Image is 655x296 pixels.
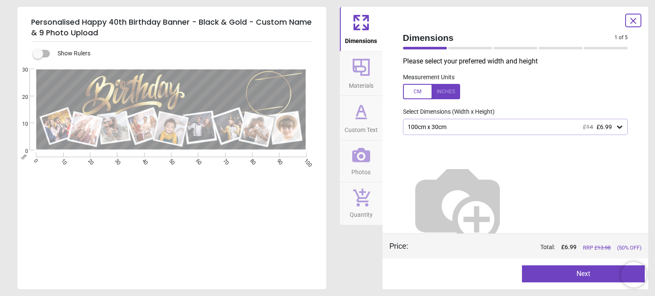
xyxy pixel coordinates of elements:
span: £14 [583,124,593,130]
button: Custom Text [340,96,383,140]
p: Please select your preferred width and height [403,57,635,66]
label: Select Dimensions (Width x Height) [396,108,495,116]
span: £ [561,243,577,252]
span: 1 of 5 [614,34,628,41]
span: 30 [12,66,28,74]
span: Quantity [350,207,373,219]
span: £ 13.98 [594,244,611,251]
div: Show Rulers [38,49,326,59]
span: 20 [12,94,28,101]
span: 10 [12,121,28,128]
span: Photos [351,164,371,177]
span: Dimensions [403,32,615,44]
span: £6.99 [597,124,612,130]
h5: Personalised Happy 40th Birthday Banner - Black & Gold - Custom Name & 9 Photo Upload [31,14,313,42]
button: Dimensions [340,7,383,51]
span: Dimensions [345,33,377,46]
span: RRP [583,244,611,252]
iframe: Brevo live chat [621,262,646,287]
img: Helper for size comparison [403,149,512,258]
button: Photos [340,141,383,182]
span: (50% OFF) [617,244,641,252]
span: 6.99 [565,244,577,250]
span: Materials [349,78,374,90]
button: Materials [340,52,383,96]
div: Total: [421,243,642,252]
span: Custom Text [345,122,378,135]
div: 100cm x 30cm [407,124,616,131]
span: 0 [12,148,28,155]
button: Next [522,265,645,282]
div: Price : [389,241,408,251]
label: Measurement Units [403,73,455,82]
button: Quantity [340,182,383,225]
